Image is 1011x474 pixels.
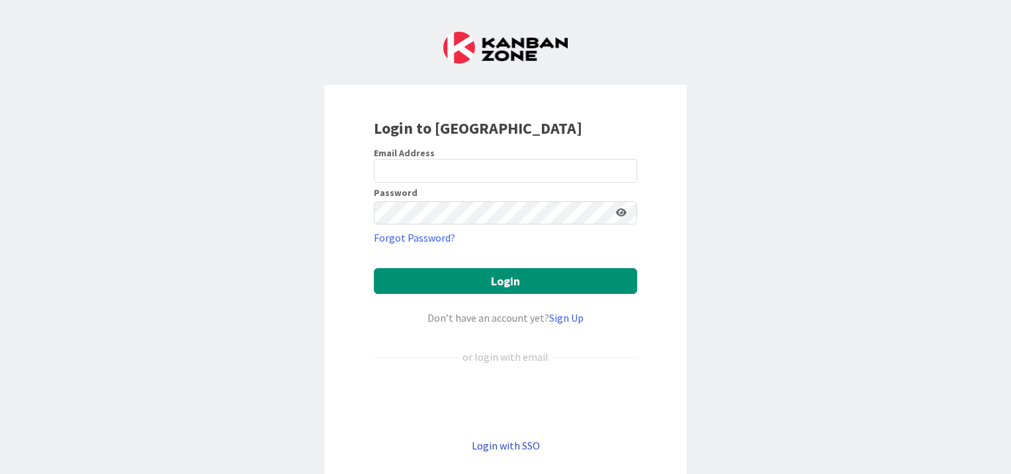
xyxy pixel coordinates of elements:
div: or login with email [459,349,552,365]
a: Login with SSO [472,439,540,452]
a: Sign Up [549,311,584,324]
a: Forgot Password? [374,230,455,246]
div: Don’t have an account yet? [374,310,637,326]
button: Login [374,268,637,294]
img: Kanban Zone [443,32,568,64]
b: Login to [GEOGRAPHIC_DATA] [374,118,582,138]
label: Email Address [374,147,435,159]
iframe: Sign in with Google Button [367,387,644,416]
label: Password [374,188,418,197]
